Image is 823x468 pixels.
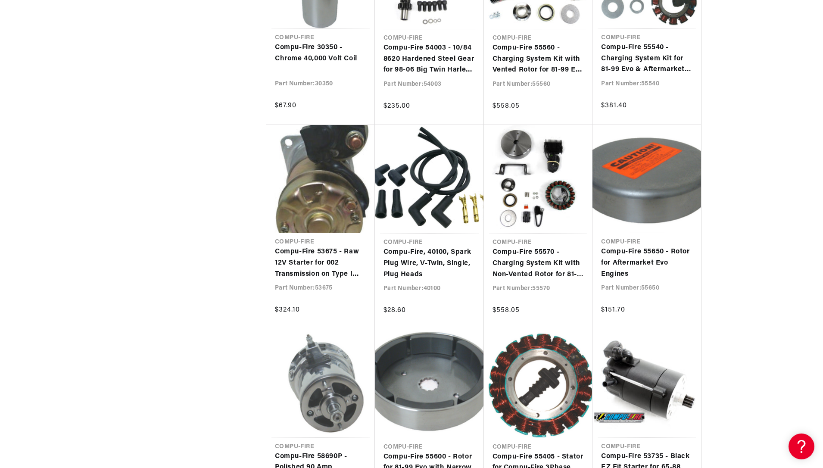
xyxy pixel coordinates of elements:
a: Compu-Fire 55650 - Rotor for Aftermarket Evo Engines [601,246,692,280]
a: Compu-Fire 54003 - 10/84 8620 Hardened Steel Gear for 98-06 Big Twin Harley® Models (Except 2006 ... [383,43,475,76]
a: Compu-Fire 30350 - Chrome 40,000 Volt Coil [275,42,366,64]
a: Compu-Fire 55560 - Charging System Kit with Vented Rotor for 81-99 Evo Harley® Models [493,43,584,76]
a: Compu-Fire 53675 - Raw 12V Starter for 002 Transmission on Type I Bug and 67-75 Type 2 Bus [275,246,366,280]
a: Compu-Fire 55570 - Charging System Kit with Non-Vented Rotor for 81-99 Evo Harley® Models [493,247,584,280]
a: Compu-Fire, 40100, Spark Plug Wire, V-Twin, Single, Plug Heads [383,247,475,280]
a: Compu-Fire 55540 - Charging System Kit for 81-99 Evo & Aftermarket Big Twin Harley® Models [601,42,692,75]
